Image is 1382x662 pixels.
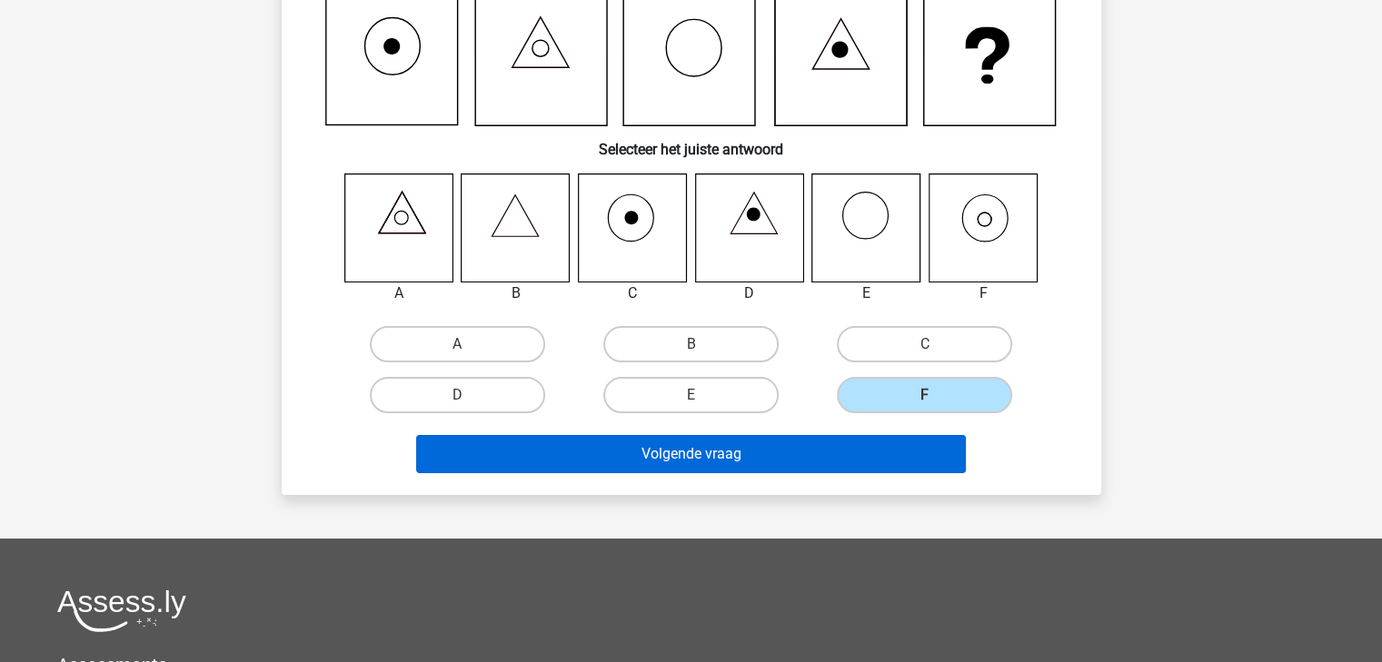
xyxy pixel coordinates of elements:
[681,282,819,304] div: D
[311,126,1072,158] h6: Selecteer het juiste antwoord
[837,377,1012,413] label: F
[57,589,186,632] img: Assessly logo
[370,377,545,413] label: D
[837,326,1012,362] label: C
[370,326,545,362] label: A
[915,282,1052,304] div: F
[603,377,779,413] label: E
[416,435,966,473] button: Volgende vraag
[603,326,779,362] label: B
[564,282,701,304] div: C
[447,282,584,304] div: B
[331,282,468,304] div: A
[798,282,935,304] div: E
